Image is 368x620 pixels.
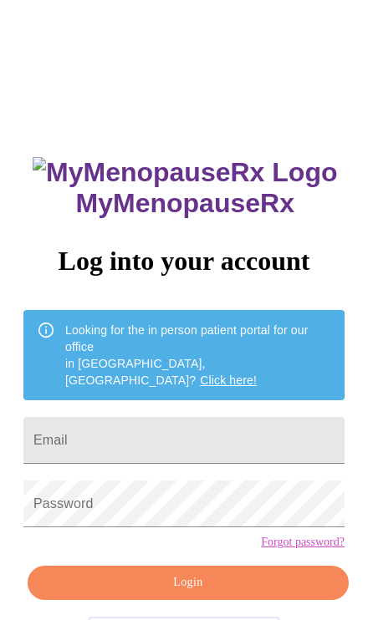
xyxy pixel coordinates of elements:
[47,572,330,593] span: Login
[65,315,331,395] div: Looking for the in person patient portal for our office in [GEOGRAPHIC_DATA], [GEOGRAPHIC_DATA]?
[26,157,345,219] h3: MyMenopauseRx
[23,246,345,277] h3: Log into your account
[200,374,257,387] a: Click here!
[28,566,349,600] button: Login
[261,536,345,549] a: Forgot password?
[33,157,337,188] img: MyMenopauseRx Logo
